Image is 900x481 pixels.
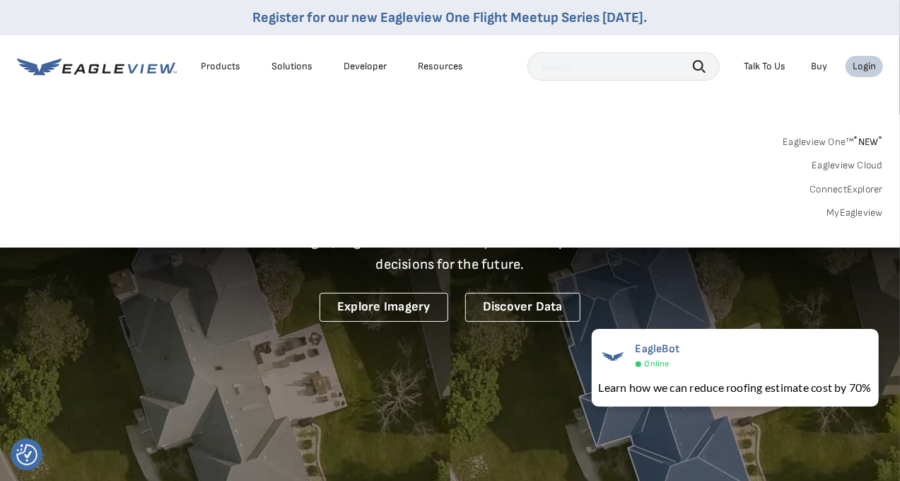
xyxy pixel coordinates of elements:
a: ConnectExplorer [810,183,883,196]
a: Eagleview Cloud [812,159,883,172]
a: Discover Data [465,293,580,322]
div: Talk To Us [744,60,785,73]
a: Eagleview One™*NEW* [783,132,883,148]
a: Developer [344,60,387,73]
input: Search [527,52,720,81]
div: Learn how we can reduce roofing estimate cost by 70% [599,379,872,396]
span: NEW [854,136,883,148]
button: Consent Preferences [16,444,37,465]
div: Solutions [271,60,312,73]
img: Revisit consent button [16,444,37,465]
span: EagleBot [636,342,680,356]
a: MyEagleview [826,207,883,219]
a: Explore Imagery [320,293,448,322]
span: Online [645,359,670,369]
div: Products [201,60,240,73]
a: Buy [811,60,827,73]
a: Register for our new Eagleview One Flight Meetup Series [DATE]. [253,9,648,26]
img: EagleBot [599,342,627,371]
div: Login [853,60,876,73]
div: Resources [418,60,463,73]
